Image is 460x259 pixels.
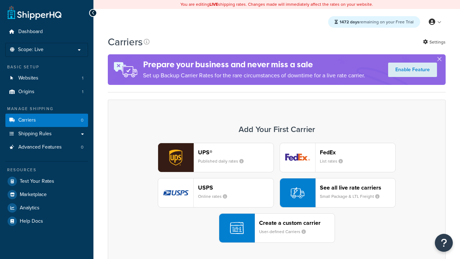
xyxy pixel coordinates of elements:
span: Dashboard [18,29,43,35]
img: ad-rules-rateshop-fe6ec290ccb7230408bd80ed9643f0289d75e0ffd9eb532fc0e269fcd187b520.png [108,54,143,85]
p: Set up Backup Carrier Rates for the rare circumstances of downtime for a live rate carrier. [143,71,365,81]
span: Scope: Live [18,47,43,53]
span: Websites [18,75,38,81]
a: Test Your Rates [5,175,88,188]
a: Settings [423,37,446,47]
button: See all live rate carriersSmall Package & LTL Freight [280,178,396,208]
a: Help Docs [5,215,88,228]
img: icon-carrier-liverate-becf4550.svg [291,186,304,200]
img: usps logo [158,178,193,207]
div: Resources [5,167,88,173]
small: Published daily rates [198,158,249,164]
small: Online rates [198,193,233,200]
a: Marketplace [5,188,88,201]
h3: Add Your First Carrier [115,125,438,134]
button: ups logoUPS®Published daily rates [158,143,274,172]
span: Advanced Features [18,144,62,150]
span: 0 [81,117,83,123]
a: Websites 1 [5,72,88,85]
b: LIVE [210,1,218,8]
span: Origins [18,89,34,95]
span: 1 [82,75,83,81]
a: Carriers 0 [5,114,88,127]
img: ups logo [158,143,193,172]
a: Analytics [5,201,88,214]
button: fedEx logoFedExList rates [280,143,396,172]
img: icon-carrier-custom-c93b8a24.svg [230,221,244,235]
small: List rates [320,158,349,164]
a: Enable Feature [388,63,437,77]
a: Advanced Features 0 [5,141,88,154]
span: 0 [81,144,83,150]
li: Websites [5,72,88,85]
img: fedEx logo [280,143,315,172]
header: FedEx [320,149,395,156]
small: Small Package & LTL Freight [320,193,385,200]
li: Advanced Features [5,141,88,154]
div: Basic Setup [5,64,88,70]
button: Create a custom carrierUser-defined Carriers [219,213,335,243]
h4: Prepare your business and never miss a sale [143,59,365,71]
button: Open Resource Center [435,234,453,252]
span: Marketplace [20,192,47,198]
header: Create a custom carrier [259,219,335,226]
a: Shipping Rules [5,127,88,141]
li: Origins [5,85,88,99]
header: See all live rate carriers [320,184,395,191]
span: Carriers [18,117,36,123]
div: remaining on your Free Trial [328,16,420,28]
strong: 1472 days [340,19,359,25]
a: Origins 1 [5,85,88,99]
button: usps logoUSPSOnline rates [158,178,274,208]
a: Dashboard [5,25,88,38]
span: Shipping Rules [18,131,52,137]
li: Carriers [5,114,88,127]
span: Analytics [20,205,40,211]
small: User-defined Carriers [259,228,312,235]
span: Help Docs [20,218,43,224]
h1: Carriers [108,35,143,49]
header: UPS® [198,149,273,156]
a: ShipperHQ Home [8,5,61,20]
div: Manage Shipping [5,106,88,112]
header: USPS [198,184,273,191]
span: 1 [82,89,83,95]
span: Test Your Rates [20,178,54,185]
